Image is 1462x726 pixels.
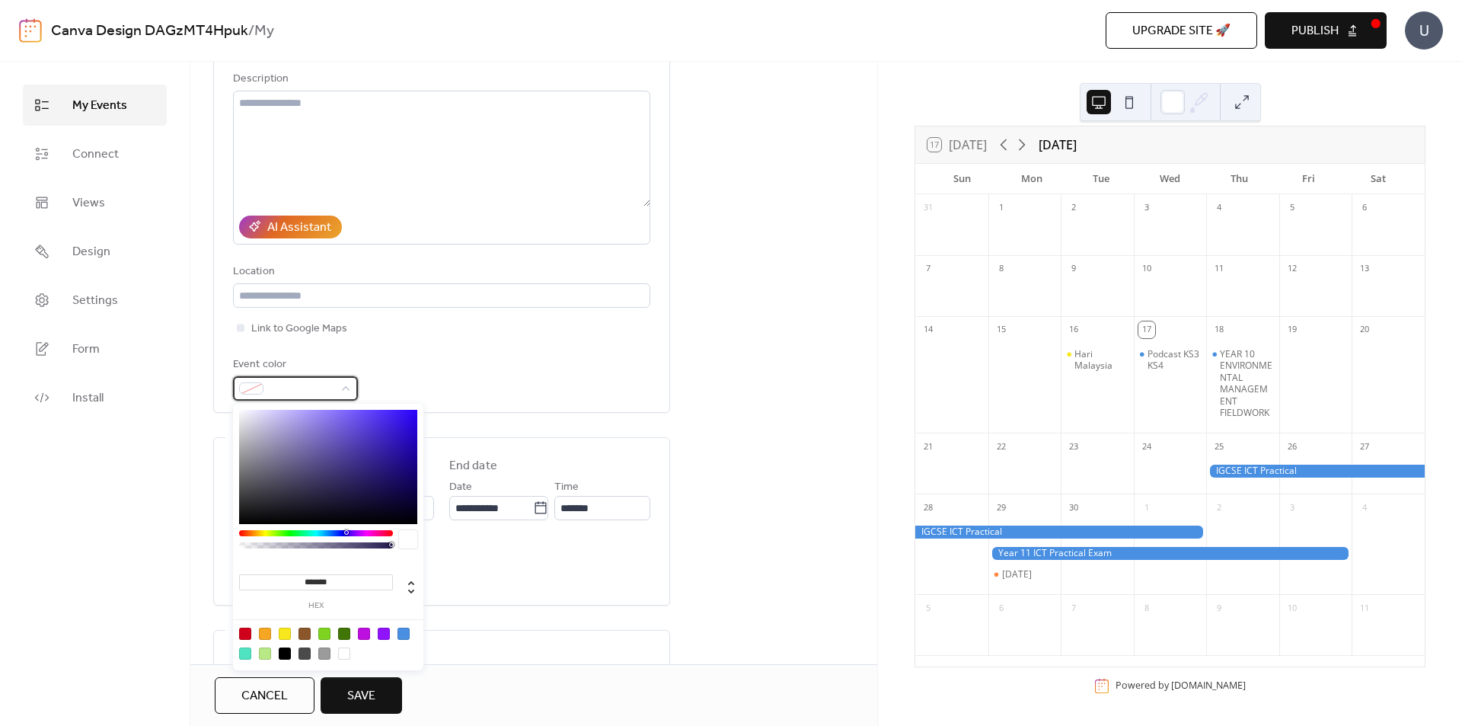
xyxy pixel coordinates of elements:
[1274,164,1343,194] div: Fri
[233,356,355,374] div: Event color
[1284,438,1301,455] div: 26
[1106,12,1257,49] button: Upgrade site 🚀
[1066,164,1135,194] div: Tue
[279,648,291,660] div: #000000
[279,628,291,640] div: #F8E71C
[233,263,647,281] div: Location
[1138,499,1155,516] div: 1
[239,216,342,238] button: AI Assistant
[23,85,167,126] a: My Events
[1265,12,1387,49] button: Publish
[449,457,497,475] div: End date
[23,377,167,418] a: Install
[72,243,110,261] span: Design
[51,17,248,46] a: Canva Design DAGzMT4Hpuk
[19,18,42,43] img: logo
[378,628,390,640] div: #9013FE
[1356,261,1373,277] div: 13
[267,219,331,237] div: AI Assistant
[993,321,1010,338] div: 15
[298,648,311,660] div: #4A4A4A
[239,602,393,610] label: hex
[23,182,167,223] a: Views
[1065,200,1082,216] div: 2
[1138,600,1155,616] div: 8
[259,648,271,660] div: #B8E986
[241,687,288,705] span: Cancel
[233,70,647,88] div: Description
[1065,261,1082,277] div: 9
[1206,465,1425,478] div: IGCSE ICT Practical
[1065,438,1082,455] div: 23
[1065,321,1082,338] div: 16
[318,628,330,640] div: #7ED321
[1356,200,1373,216] div: 6
[993,261,1010,277] div: 8
[1211,499,1227,516] div: 2
[23,231,167,272] a: Design
[397,628,410,640] div: #4A90E2
[1134,348,1207,372] div: Podcast KS3 KS4
[1284,600,1301,616] div: 10
[993,600,1010,616] div: 6
[321,677,402,714] button: Save
[1405,11,1443,50] div: U
[993,499,1010,516] div: 29
[215,677,314,714] button: Cancel
[248,17,254,46] b: /
[259,628,271,640] div: #F5A623
[338,648,350,660] div: #FFFFFF
[1148,348,1201,372] div: Podcast KS3 KS4
[1356,499,1373,516] div: 4
[449,478,472,497] span: Date
[1291,22,1339,40] span: Publish
[1065,499,1082,516] div: 30
[1284,321,1301,338] div: 19
[993,200,1010,216] div: 1
[254,17,274,46] b: My
[920,261,937,277] div: 7
[1116,680,1246,692] div: Powered by
[1138,321,1155,338] div: 17
[1220,348,1273,420] div: YEAR 10 ENVIRONMENTAL MANAGEMENT FIELDWORK
[72,97,127,115] span: My Events
[347,687,375,705] span: Save
[993,438,1010,455] div: 22
[23,328,167,369] a: Form
[920,499,937,516] div: 28
[1061,348,1134,372] div: Hari Malaysia
[997,164,1066,194] div: Mon
[23,133,167,174] a: Connect
[239,628,251,640] div: #D0021B
[554,478,579,497] span: Time
[1138,261,1155,277] div: 10
[72,389,104,408] span: Install
[1211,321,1227,338] div: 18
[1206,348,1279,420] div: YEAR 10 ENVIRONMENTAL MANAGEMENT FIELDWORK
[920,438,937,455] div: 21
[1039,136,1077,154] div: [DATE]
[1205,164,1274,194] div: Thu
[358,628,370,640] div: #BD10E0
[1135,164,1205,194] div: Wed
[1065,600,1082,616] div: 7
[72,194,105,213] span: Views
[338,628,350,640] div: #417505
[1132,22,1231,40] span: Upgrade site 🚀
[1211,200,1227,216] div: 4
[1138,438,1155,455] div: 24
[72,292,118,310] span: Settings
[72,146,119,164] span: Connect
[1284,261,1301,277] div: 12
[927,164,997,194] div: Sun
[72,341,100,359] span: Form
[298,628,311,640] div: #8B572A
[1211,600,1227,616] div: 9
[1074,348,1128,372] div: Hari Malaysia
[1138,200,1155,216] div: 3
[1171,680,1246,692] a: [DOMAIN_NAME]
[988,568,1061,580] div: World Heart Day
[1343,164,1413,194] div: Sat
[915,526,1206,539] div: IGCSE ICT Practical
